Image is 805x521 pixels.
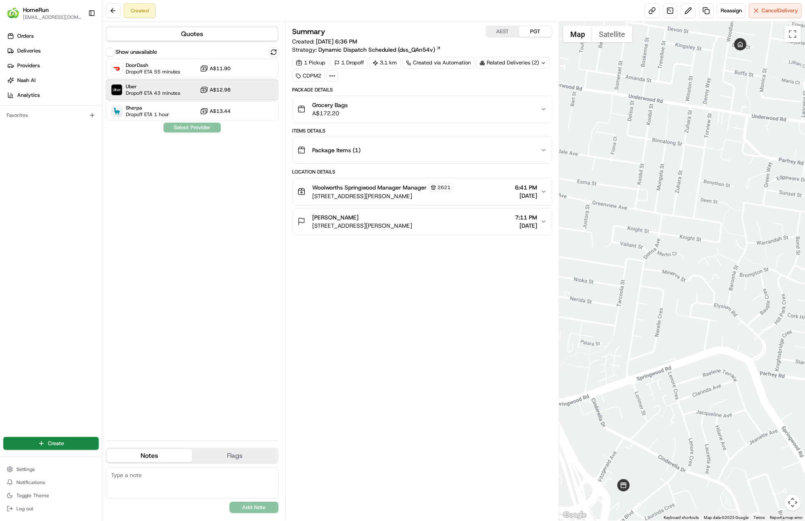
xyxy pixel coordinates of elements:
[592,26,633,42] button: Show satellite imagery
[369,57,401,69] div: 3.1 km
[402,57,474,69] a: Created via Automation
[312,101,348,109] span: Grocery Bags
[126,111,169,118] span: Dropoff ETA 1 hour
[48,440,64,447] span: Create
[486,26,519,37] button: AEST
[16,505,33,512] span: Log out
[519,26,552,37] button: PGT
[17,47,41,55] span: Deliveries
[292,46,441,54] div: Strategy:
[312,222,412,230] span: [STREET_ADDRESS][PERSON_NAME]
[3,477,99,488] button: Notifications
[316,38,357,45] span: [DATE] 6:36 PM
[16,479,45,486] span: Notifications
[704,515,748,520] span: Map data ©2025 Google
[16,492,49,499] span: Toggle Theme
[192,449,278,462] button: Flags
[126,105,169,111] span: Sherpa
[664,515,699,521] button: Keyboard shortcuts
[770,515,803,520] a: Report a map error
[753,515,765,520] a: Terms (opens in new tab)
[200,64,231,73] button: A$11.90
[107,27,278,41] button: Quotes
[3,437,99,450] button: Create
[210,108,231,114] span: A$13.44
[3,59,102,72] a: Providers
[785,26,801,42] button: Toggle fullscreen view
[126,62,180,69] span: DoorDash
[318,46,435,54] span: Dynamic Dispatch Scheduled (dss_QAn54v)
[17,77,36,84] span: Nash AI
[312,109,348,117] span: A$172.20
[561,510,588,521] a: Open this area in Google Maps (opens a new window)
[331,57,367,69] div: 1 Dropoff
[3,74,102,87] a: Nash AI
[23,14,82,21] button: [EMAIL_ADDRESS][DOMAIN_NAME]
[111,106,122,117] img: Sherpa
[312,183,426,192] span: Woolworths Springwood Manager Manager
[126,83,180,90] span: Uber
[293,208,552,235] button: [PERSON_NAME][STREET_ADDRESS][PERSON_NAME]7:11 PM[DATE]
[563,26,592,42] button: Show street map
[200,86,231,94] button: A$12.98
[126,90,180,96] span: Dropoff ETA 43 minutes
[292,169,552,175] div: Location Details
[3,464,99,475] button: Settings
[785,494,801,511] button: Map camera controls
[16,466,35,473] span: Settings
[17,62,40,69] span: Providers
[749,3,802,18] button: CancelDelivery
[107,449,192,462] button: Notes
[23,6,49,14] button: HomeRun
[515,213,537,222] span: 7:11 PM
[561,510,588,521] img: Google
[293,96,552,122] button: Grocery BagsA$172.20
[292,28,325,35] h3: Summary
[438,184,451,191] span: 2621
[17,32,34,40] span: Orders
[762,7,798,14] span: Cancel Delivery
[3,44,102,57] a: Deliveries
[515,192,537,200] span: [DATE]
[292,57,329,69] div: 1 Pickup
[210,87,231,93] span: A$12.98
[3,3,85,23] button: HomeRunHomeRun[EMAIL_ADDRESS][DOMAIN_NAME]
[312,192,454,200] span: [STREET_ADDRESS][PERSON_NAME]
[200,107,231,115] button: A$13.44
[111,85,122,95] img: Uber
[721,7,742,14] span: Reassign
[126,69,180,75] span: Dropoff ETA 55 minutes
[717,3,746,18] button: Reassign
[3,30,102,43] a: Orders
[210,65,231,72] span: A$11.90
[3,89,102,102] a: Analytics
[3,490,99,501] button: Toggle Theme
[17,91,40,99] span: Analytics
[292,37,357,46] span: Created:
[318,46,441,54] a: Dynamic Dispatch Scheduled (dss_QAn54v)
[312,146,361,154] span: Package Items ( 1 )
[293,137,552,163] button: Package Items (1)
[312,213,358,222] span: [PERSON_NAME]
[111,63,122,74] img: DoorDash
[116,48,157,56] label: Show unavailable
[292,87,552,93] div: Package Details
[3,503,99,514] button: Log out
[3,109,99,122] div: Favorites
[476,57,550,69] div: Related Deliveries (2)
[515,183,537,192] span: 6:41 PM
[7,7,20,20] img: HomeRun
[292,128,552,134] div: Items Details
[292,70,325,82] div: CDPM2
[293,178,552,205] button: Woolworths Springwood Manager Manager2621[STREET_ADDRESS][PERSON_NAME]6:41 PM[DATE]
[515,222,537,230] span: [DATE]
